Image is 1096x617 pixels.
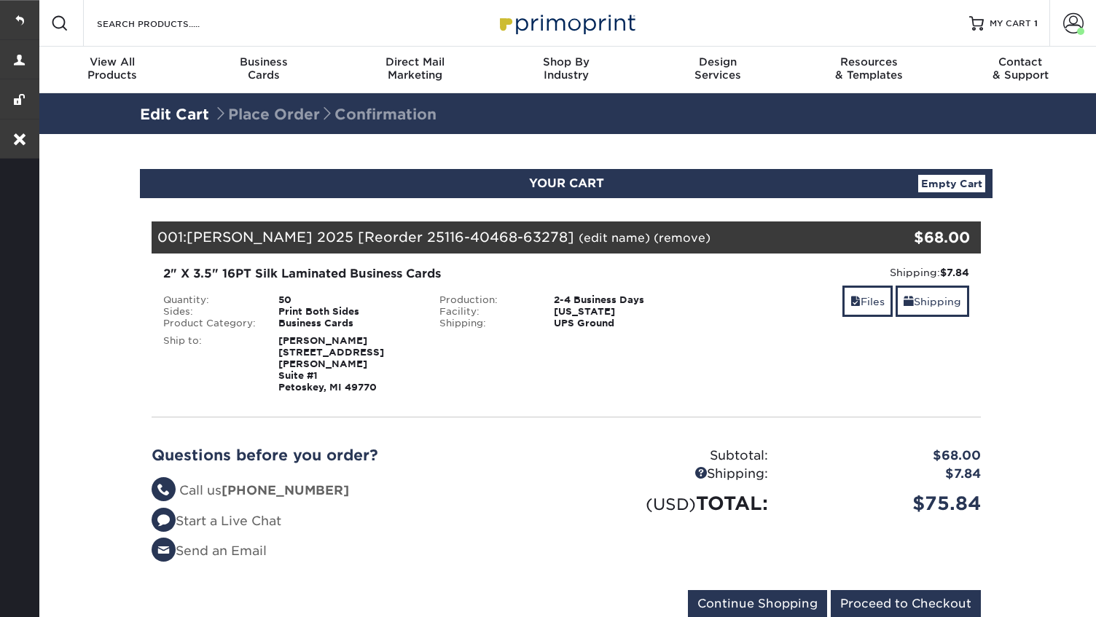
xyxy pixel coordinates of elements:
[842,227,970,248] div: $68.00
[188,55,340,82] div: Cards
[904,296,914,307] span: shipping
[779,447,992,465] div: $68.00
[940,267,969,278] strong: $7.84
[428,318,544,329] div: Shipping:
[490,55,642,82] div: Industry
[794,47,945,93] a: Resources& Templates
[566,490,779,517] div: TOTAL:
[990,17,1031,30] span: MY CART
[543,318,704,329] div: UPS Ground
[794,55,945,82] div: & Templates
[152,306,267,318] div: Sides:
[339,55,490,82] div: Marketing
[529,176,604,190] span: YOUR CART
[152,294,267,306] div: Quantity:
[642,55,794,82] div: Services
[152,335,267,393] div: Ship to:
[188,47,340,93] a: BusinessCards
[163,265,693,283] div: 2" X 3.5" 16PT Silk Laminated Business Cards
[4,573,124,612] iframe: Google Customer Reviews
[95,15,238,32] input: SEARCH PRODUCTS.....
[794,55,945,68] span: Resources
[642,47,794,93] a: DesignServices
[944,55,1096,82] div: & Support
[152,447,555,464] h2: Questions before you order?
[428,306,544,318] div: Facility:
[152,514,281,528] a: Start a Live Chat
[642,55,794,68] span: Design
[779,465,992,484] div: $7.84
[267,306,428,318] div: Print Both Sides
[850,296,861,307] span: files
[36,47,188,93] a: View AllProducts
[152,221,842,254] div: 001:
[339,55,490,68] span: Direct Mail
[339,47,490,93] a: Direct MailMarketing
[654,231,711,245] a: (remove)
[267,294,428,306] div: 50
[543,306,704,318] div: [US_STATE]
[566,465,779,484] div: Shipping:
[918,175,985,192] a: Empty Cart
[36,55,188,82] div: Products
[566,447,779,465] div: Subtotal:
[715,265,969,280] div: Shipping:
[490,47,642,93] a: Shop ByIndustry
[267,318,428,329] div: Business Cards
[188,55,340,68] span: Business
[579,231,650,245] a: (edit name)
[1034,18,1038,28] span: 1
[543,294,704,306] div: 2-4 Business Days
[493,7,639,39] img: Primoprint
[152,482,555,500] li: Call us
[944,47,1096,93] a: Contact& Support
[779,490,992,517] div: $75.84
[214,106,437,123] span: Place Order Confirmation
[490,55,642,68] span: Shop By
[646,495,696,514] small: (USD)
[140,106,209,123] a: Edit Cart
[187,229,574,245] span: [PERSON_NAME] 2025 [Reorder 25116-40468-63278]
[842,286,893,317] a: Files
[222,483,349,498] strong: [PHONE_NUMBER]
[152,318,267,329] div: Product Category:
[896,286,969,317] a: Shipping
[36,55,188,68] span: View All
[152,543,267,558] a: Send an Email
[278,335,384,393] strong: [PERSON_NAME] [STREET_ADDRESS][PERSON_NAME] Suite #1 Petoskey, MI 49770
[944,55,1096,68] span: Contact
[428,294,544,306] div: Production:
